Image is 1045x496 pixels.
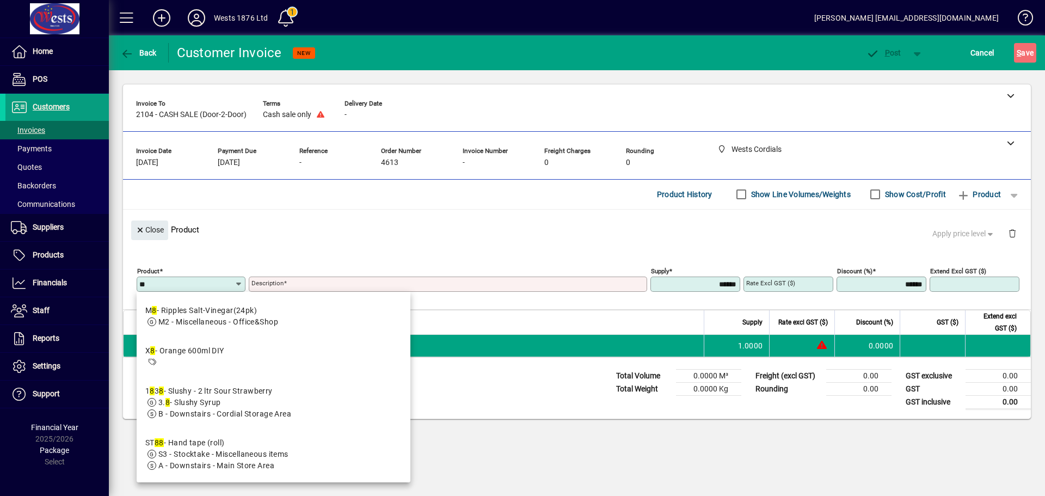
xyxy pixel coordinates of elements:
[885,48,890,57] span: P
[900,369,966,382] td: GST exclusive
[653,185,717,204] button: Product History
[900,382,966,395] td: GST
[33,389,60,398] span: Support
[676,369,741,382] td: 0.0000 M³
[749,189,851,200] label: Show Line Volumes/Weights
[5,139,109,158] a: Payments
[463,158,465,167] span: -
[742,316,763,328] span: Supply
[297,50,311,57] span: NEW
[158,409,291,418] span: B - Downstairs - Cordial Storage Area
[251,279,284,287] mat-label: Description
[145,385,291,397] div: 1 3 - Slushy - 2 ltr Sour Strawberry
[826,382,892,395] td: 0.00
[11,126,45,134] span: Invoices
[966,369,1031,382] td: 0.00
[33,306,50,315] span: Staff
[611,382,676,395] td: Total Weight
[746,279,795,287] mat-label: Rate excl GST ($)
[5,66,109,93] a: POS
[145,345,224,357] div: X - Orange 600ml DIY
[999,228,1025,238] app-page-header-button: Delete
[137,428,410,480] mat-option: ST88 - Hand tape (roll)
[123,210,1031,249] div: Product
[158,398,220,407] span: 3. - Slushy Syrup
[137,377,410,428] mat-option: 1838 - Slushy - 2 ltr Sour Strawberry
[5,297,109,324] a: Staff
[5,38,109,65] a: Home
[738,340,763,351] span: 1.0000
[676,382,741,395] td: 0.0000 Kg
[5,195,109,213] a: Communications
[136,111,247,119] span: 2104 - CASH SALE (Door-2-Door)
[930,267,986,274] mat-label: Extend excl GST ($)
[118,43,159,63] button: Back
[109,43,169,63] app-page-header-button: Back
[966,382,1031,395] td: 0.00
[33,223,64,231] span: Suppliers
[999,221,1025,247] button: Delete
[165,398,170,407] em: 8
[5,121,109,139] a: Invoices
[1014,43,1036,63] button: Save
[158,317,278,326] span: M2 - Miscellaneous - Office&Shop
[611,369,676,382] td: Total Volume
[626,158,630,167] span: 0
[544,158,549,167] span: 0
[263,111,311,119] span: Cash sale only
[40,446,69,455] span: Package
[33,334,59,342] span: Reports
[128,225,171,235] app-page-header-button: Close
[159,387,163,395] em: 8
[860,43,907,63] button: Post
[159,438,163,447] em: 8
[932,228,995,240] span: Apply price level
[33,250,64,259] span: Products
[33,278,67,287] span: Financials
[837,267,872,274] mat-label: Discount (%)
[33,102,70,111] span: Customers
[299,158,302,167] span: -
[33,47,53,56] span: Home
[137,336,410,377] mat-option: X8 - Orange 600ml DIY
[155,438,159,447] em: 8
[33,75,47,83] span: POS
[5,176,109,195] a: Backorders
[179,8,214,28] button: Profile
[5,381,109,408] a: Support
[31,423,78,432] span: Financial Year
[11,163,42,172] span: Quotes
[972,310,1017,334] span: Extend excl GST ($)
[1017,48,1021,57] span: S
[33,362,60,370] span: Settings
[651,267,669,274] mat-label: Supply
[1017,44,1034,62] span: ave
[968,43,997,63] button: Cancel
[345,111,347,119] span: -
[145,437,288,449] div: ST - Hand tape (roll)
[778,316,828,328] span: Rate excl GST ($)
[137,296,410,336] mat-option: M8 - Ripples Salt-Vinegar(24pk)
[826,369,892,382] td: 0.00
[158,450,288,458] span: S3 - Stocktake - Miscellaneous items
[928,224,1000,243] button: Apply price level
[1010,2,1031,38] a: Knowledge Base
[883,189,946,200] label: Show Cost/Profit
[11,144,52,153] span: Payments
[750,382,826,395] td: Rounding
[900,395,966,409] td: GST inclusive
[136,221,164,239] span: Close
[5,214,109,241] a: Suppliers
[145,305,278,316] div: M - Ripples Salt-Vinegar(24pk)
[5,325,109,352] a: Reports
[158,461,274,470] span: A - Downstairs - Main Store Area
[131,221,168,240] button: Close
[834,335,900,357] td: 0.0000
[657,186,712,203] span: Product History
[5,353,109,380] a: Settings
[137,267,159,274] mat-label: Product
[177,44,282,62] div: Customer Invoice
[970,44,994,62] span: Cancel
[381,158,398,167] span: 4613
[966,395,1031,409] td: 0.00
